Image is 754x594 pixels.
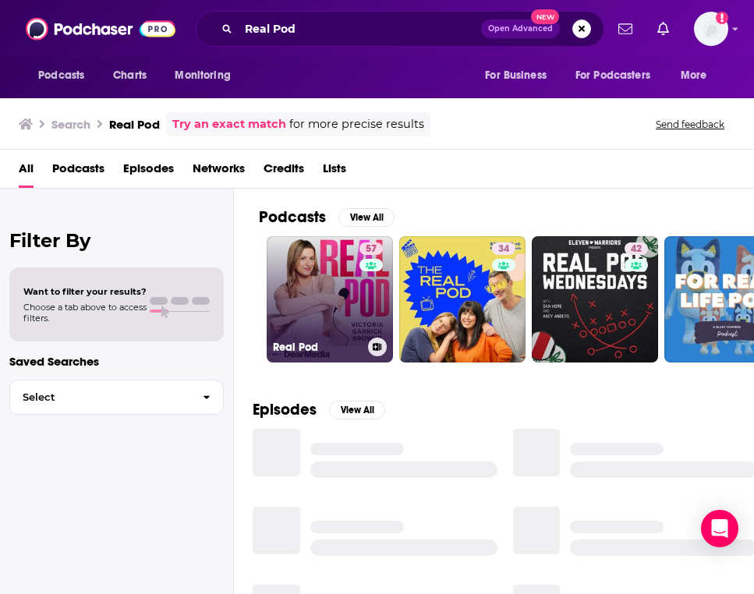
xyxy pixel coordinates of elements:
[23,286,147,297] span: Want to filter your results?
[196,11,604,47] div: Search podcasts, credits, & more...
[474,61,566,90] button: open menu
[716,12,728,24] svg: Add a profile image
[631,242,642,257] span: 42
[52,156,104,188] a: Podcasts
[175,65,230,87] span: Monitoring
[492,242,515,255] a: 34
[239,16,481,41] input: Search podcasts, credits, & more...
[123,156,174,188] a: Episodes
[9,229,224,252] h2: Filter By
[9,380,224,415] button: Select
[27,61,104,90] button: open menu
[267,236,393,362] a: 57Real Pod
[488,25,553,33] span: Open Advanced
[323,156,346,188] a: Lists
[485,65,547,87] span: For Business
[366,242,377,257] span: 57
[651,118,729,131] button: Send feedback
[532,236,658,362] a: 42
[164,61,250,90] button: open menu
[23,302,147,324] span: Choose a tab above to access filters.
[670,61,727,90] button: open menu
[113,65,147,87] span: Charts
[651,16,675,42] a: Show notifications dropdown
[338,208,395,227] button: View All
[264,156,304,188] a: Credits
[481,19,560,38] button: Open AdvancedNew
[172,115,286,133] a: Try an exact match
[103,61,156,90] a: Charts
[19,156,34,188] a: All
[273,341,362,354] h3: Real Pod
[694,12,728,46] img: User Profile
[531,9,559,24] span: New
[359,242,383,255] a: 57
[681,65,707,87] span: More
[625,242,648,255] a: 42
[289,115,424,133] span: for more precise results
[38,65,84,87] span: Podcasts
[51,117,90,132] h3: Search
[10,392,190,402] span: Select
[498,242,509,257] span: 34
[694,12,728,46] button: Show profile menu
[565,61,673,90] button: open menu
[259,207,326,227] h2: Podcasts
[9,354,224,369] p: Saved Searches
[259,207,395,227] a: PodcastsView All
[399,236,526,362] a: 34
[26,14,175,44] img: Podchaser - Follow, Share and Rate Podcasts
[575,65,650,87] span: For Podcasters
[701,510,738,547] div: Open Intercom Messenger
[612,16,639,42] a: Show notifications dropdown
[694,12,728,46] span: Logged in as alignPR
[329,401,385,419] button: View All
[109,117,160,132] h3: Real Pod
[193,156,245,188] a: Networks
[253,400,385,419] a: EpisodesView All
[253,400,317,419] h2: Episodes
